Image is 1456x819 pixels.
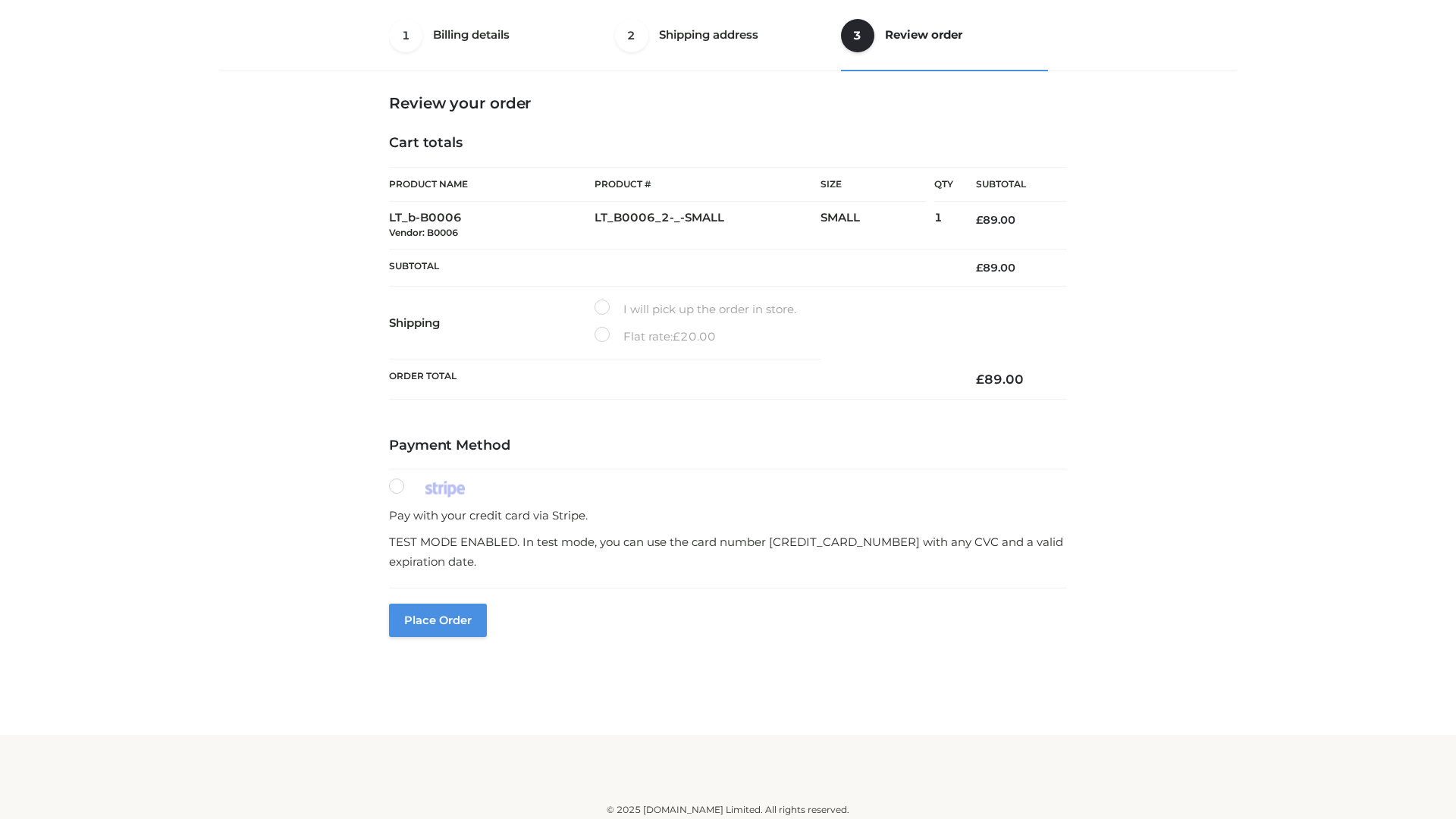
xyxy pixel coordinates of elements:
th: Order Total [389,359,953,400]
th: Qty [934,167,953,202]
span: £ [976,261,983,275]
td: SMALL [821,202,934,249]
span: £ [976,213,983,227]
td: 1 [934,202,953,249]
h4: Cart totals [389,135,1067,152]
th: Product # [595,167,821,202]
th: Product Name [389,167,595,202]
th: Subtotal [389,249,953,286]
th: Size [821,168,927,202]
span: £ [976,372,984,387]
h3: Review your order [389,94,1067,112]
p: TEST MODE ENABLED. In test mode, you can use the card number [CREDIT_CARD_NUMBER] with any CVC an... [389,532,1067,571]
td: LT_B0006_2-_-SMALL [595,202,821,249]
label: Flat rate: [595,327,716,347]
button: Place order [389,604,487,637]
p: Pay with your credit card via Stripe. [389,506,1067,526]
h4: Payment Method [389,438,1067,454]
bdi: 20.00 [673,329,716,344]
div: © 2025 [DOMAIN_NAME] Limited. All rights reserved. [225,802,1231,817]
bdi: 89.00 [976,213,1015,227]
span: £ [673,329,680,344]
small: Vendor: B0006 [389,227,458,238]
bdi: 89.00 [976,261,1015,275]
th: Subtotal [953,168,1067,202]
th: Shipping [389,287,595,359]
td: LT_b-B0006 [389,202,595,249]
label: I will pick up the order in store. [595,300,796,319]
bdi: 89.00 [976,372,1024,387]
